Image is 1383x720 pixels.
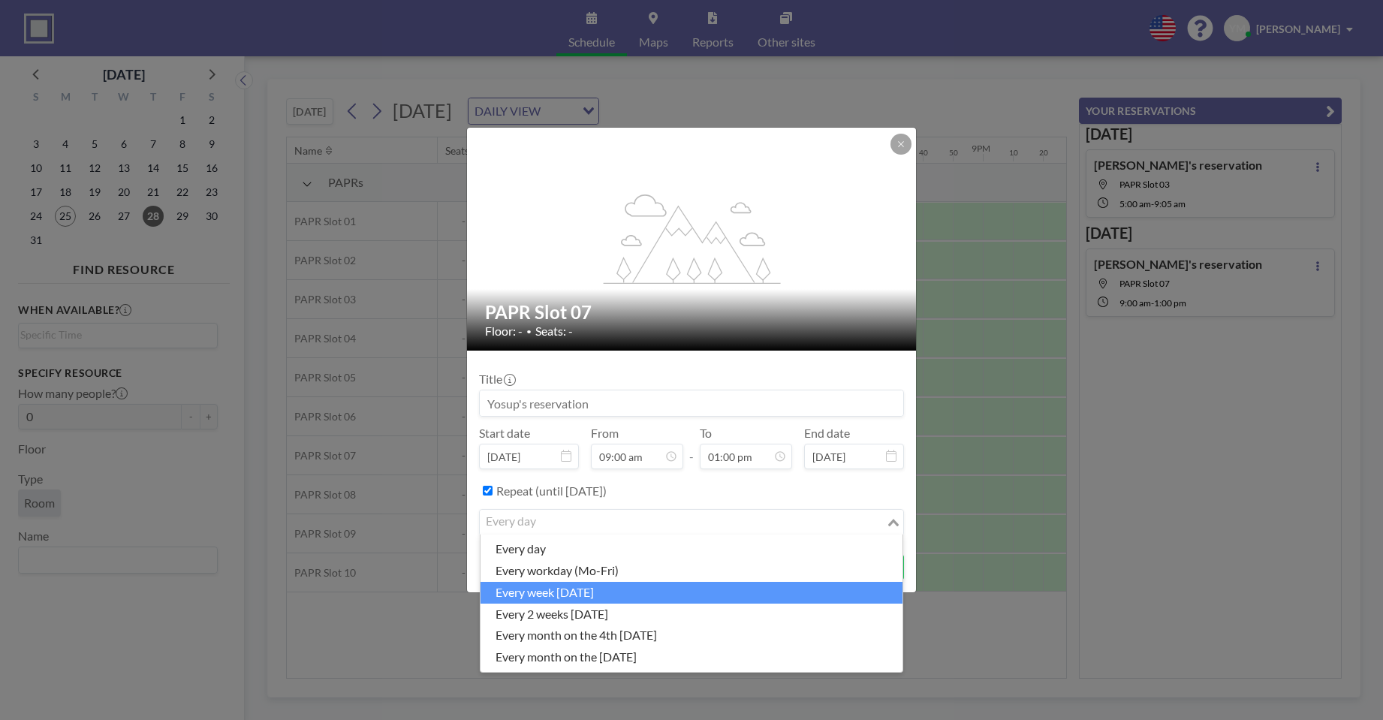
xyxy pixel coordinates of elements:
[479,426,530,441] label: Start date
[496,484,607,499] label: Repeat (until [DATE])
[689,431,694,464] span: -
[700,426,712,441] label: To
[485,324,523,339] span: Floor: -
[480,390,903,416] input: Yosup's reservation
[526,326,532,337] span: •
[591,426,619,441] label: From
[479,372,514,387] label: Title
[481,625,902,646] li: every month on the 4th [DATE]
[481,560,902,582] li: every workday (Mo-Fri)
[481,604,902,625] li: every 2 weeks [DATE]
[535,324,573,339] span: Seats: -
[485,301,899,324] h2: PAPR Slot 07
[481,646,902,668] li: every month on the [DATE]
[481,513,884,532] input: Search for option
[481,538,902,560] li: every day
[804,426,850,441] label: End date
[480,510,903,535] div: Search for option
[604,193,781,283] g: flex-grow: 1.2;
[481,582,902,604] li: every week [DATE]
